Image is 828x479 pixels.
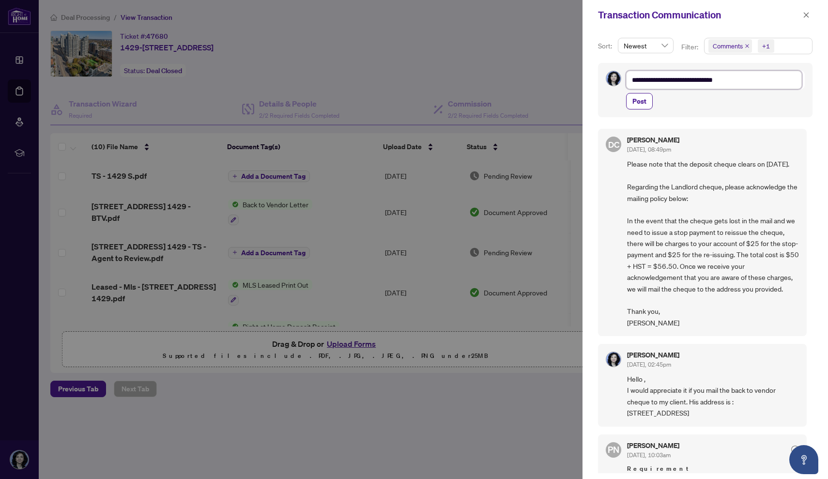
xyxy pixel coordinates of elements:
[606,352,621,367] img: Profile Icon
[708,39,752,53] span: Comments
[627,361,671,368] span: [DATE], 02:45pm
[627,464,799,474] span: Requirement
[713,41,743,51] span: Comments
[627,146,671,153] span: [DATE], 08:49pm
[606,71,621,86] img: Profile Icon
[626,93,653,109] button: Post
[791,446,799,453] span: check-circle
[627,451,671,459] span: [DATE], 10:03am
[627,373,799,419] span: Hello , I would appreciate it if you mail the back to vendor cheque to my client. His address is ...
[789,445,818,474] button: Open asap
[681,42,700,52] p: Filter:
[608,443,619,456] span: PN
[745,44,750,48] span: close
[803,12,810,18] span: close
[608,138,619,151] span: DC
[632,93,646,109] span: Post
[624,38,668,53] span: Newest
[627,442,679,449] h5: [PERSON_NAME]
[627,137,679,143] h5: [PERSON_NAME]
[598,41,614,51] p: Sort:
[627,158,799,328] span: Please note that the deposit cheque clears on [DATE]. Regarding the Landlord cheque, please ackno...
[598,8,800,22] div: Transaction Communication
[762,41,770,51] div: +1
[627,352,679,358] h5: [PERSON_NAME]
